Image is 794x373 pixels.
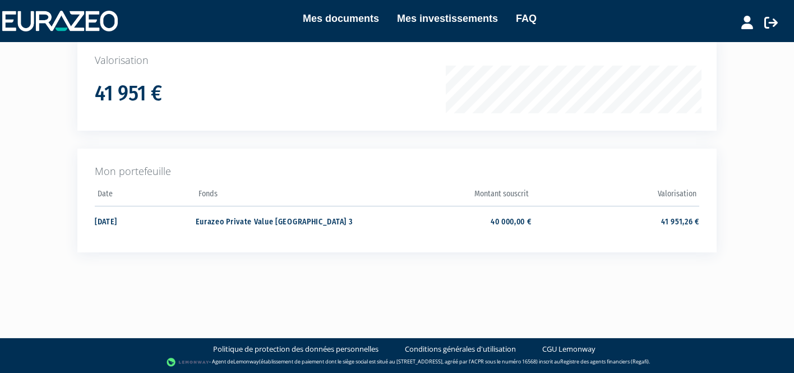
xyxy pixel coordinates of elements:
th: Montant souscrit [363,186,531,206]
a: Politique de protection des données personnelles [213,344,378,354]
td: [DATE] [95,206,196,236]
p: Valorisation [95,53,699,68]
td: 40 000,00 € [363,206,531,236]
img: logo-lemonway.png [167,357,210,368]
a: Mes investissements [397,11,498,26]
a: CGU Lemonway [542,344,595,354]
td: 41 951,26 € [532,206,699,236]
h1: 41 951 € [95,82,162,105]
a: Mes documents [303,11,379,26]
a: Registre des agents financiers (Regafi) [560,358,649,365]
a: FAQ [516,11,537,26]
th: Date [95,186,196,206]
th: Valorisation [532,186,699,206]
th: Fonds [196,186,363,206]
p: Mon portefeuille [95,164,699,179]
img: 1732889491-logotype_eurazeo_blanc_rvb.png [2,11,118,31]
a: Conditions générales d'utilisation [405,344,516,354]
td: Eurazeo Private Value [GEOGRAPHIC_DATA] 3 [196,206,363,236]
div: - Agent de (établissement de paiement dont le siège social est situé au [STREET_ADDRESS], agréé p... [11,357,783,368]
a: Lemonway [233,358,259,365]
